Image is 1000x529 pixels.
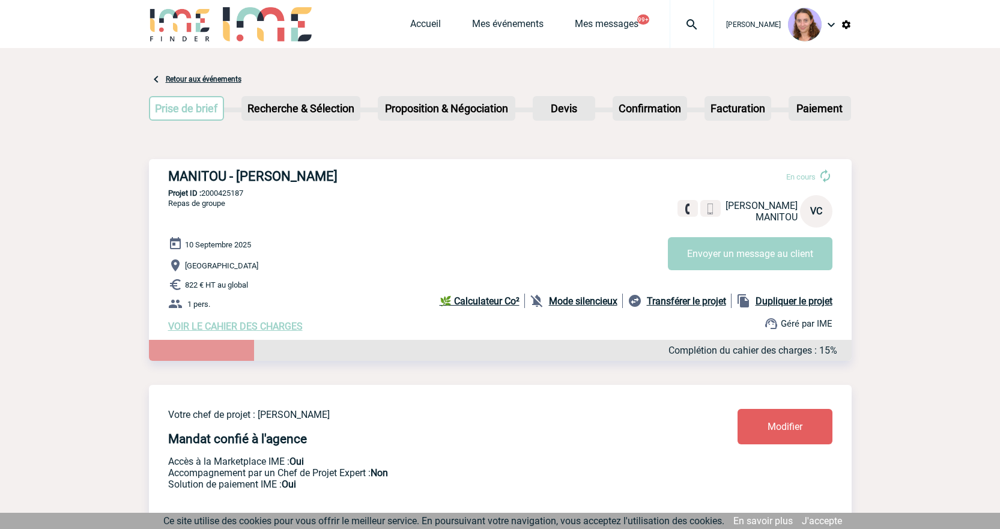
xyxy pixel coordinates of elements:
span: VC [810,205,822,217]
b: 🌿 Calculateur Co² [440,295,520,307]
b: Projet ID : [168,189,201,198]
p: Conformité aux process achat client, Prise en charge de la facturation, Mutualisation de plusieur... [168,479,667,490]
b: Transférer le projet [647,295,726,307]
p: Recherche & Sélection [243,97,359,119]
p: Accès à la Marketplace IME : [168,456,667,467]
img: 101030-1.png [788,8,822,41]
a: Retour aux événements [166,75,241,83]
span: 822 € HT au global [185,280,248,289]
span: Géré par IME [781,318,832,329]
img: IME-Finder [149,7,211,41]
span: Ce site utilise des cookies pour vous offrir le meilleur service. En poursuivant votre navigation... [163,515,724,527]
img: fixe.png [682,204,693,214]
a: Mes messages [575,18,638,35]
button: Envoyer un message au client [668,237,832,270]
a: 🌿 Calculateur Co² [440,294,525,308]
span: Modifier [768,421,802,432]
span: 1 pers. [187,300,210,309]
p: 2000425187 [149,189,852,198]
b: Oui [282,479,296,490]
p: Votre chef de projet : [PERSON_NAME] [168,409,667,420]
span: [GEOGRAPHIC_DATA] [185,261,258,270]
p: Paiement [790,97,850,119]
p: Devis [534,97,594,119]
img: file_copy-black-24dp.png [736,294,751,308]
span: [PERSON_NAME] [726,200,798,211]
p: Prestation payante [168,467,667,479]
a: En savoir plus [733,515,793,527]
b: Dupliquer le projet [756,295,832,307]
b: Non [371,467,388,479]
p: Prise de brief [150,97,223,119]
span: 10 Septembre 2025 [185,240,251,249]
span: En cours [786,172,816,181]
button: 99+ [637,14,649,25]
a: J'accepte [802,515,842,527]
p: Confirmation [614,97,686,119]
a: Accueil [410,18,441,35]
p: Facturation [706,97,770,119]
p: Proposition & Négociation [379,97,514,119]
b: Oui [289,456,304,467]
a: Mes événements [472,18,544,35]
img: portable.png [705,204,716,214]
h4: Mandat confié à l'agence [168,432,307,446]
img: support.png [764,316,778,331]
span: [PERSON_NAME] [726,20,781,29]
span: MANITOU [756,211,798,223]
h3: MANITOU - [PERSON_NAME] [168,169,529,184]
b: Mode silencieux [549,295,617,307]
span: Repas de groupe [168,199,225,208]
a: VOIR LE CAHIER DES CHARGES [168,321,303,332]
